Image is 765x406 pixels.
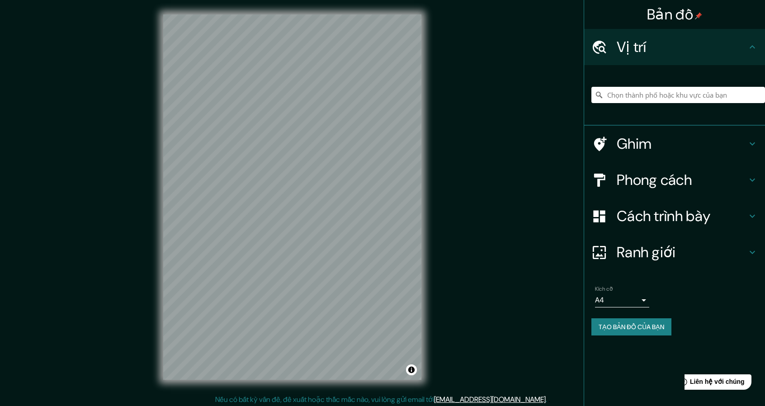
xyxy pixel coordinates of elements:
button: Tạo bản đồ của bạn [591,318,671,335]
font: Ranh giới [617,243,676,262]
font: Nếu có bất kỳ vấn đề, đề xuất hoặc thắc mắc nào, vui lòng gửi email tới [215,395,434,404]
font: Cách trình bày [617,207,710,226]
a: [EMAIL_ADDRESS][DOMAIN_NAME] [434,395,546,404]
div: Vị trí [584,29,765,65]
font: . [548,394,550,404]
font: Vị trí [617,38,647,57]
div: Phong cách [584,162,765,198]
iframe: Trợ giúp trình khởi chạy tiện ích [685,371,755,396]
img: pin-icon.png [695,12,702,19]
button: Chuyển đổi thuộc tính [406,364,417,375]
font: . [546,395,547,404]
div: A4 [595,293,649,307]
div: Ranh giới [584,234,765,270]
font: Kích cỡ [595,285,613,293]
canvas: Bản đồ [163,14,421,380]
input: Chọn thành phố hoặc khu vực của bạn [591,87,765,103]
font: Tạo bản đồ của bạn [599,323,664,331]
div: Cách trình bày [584,198,765,234]
font: Bản đồ [647,5,693,24]
font: Ghim [617,134,652,153]
font: Phong cách [617,170,692,189]
font: A4 [595,295,604,305]
font: . [547,394,548,404]
div: Ghim [584,126,765,162]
